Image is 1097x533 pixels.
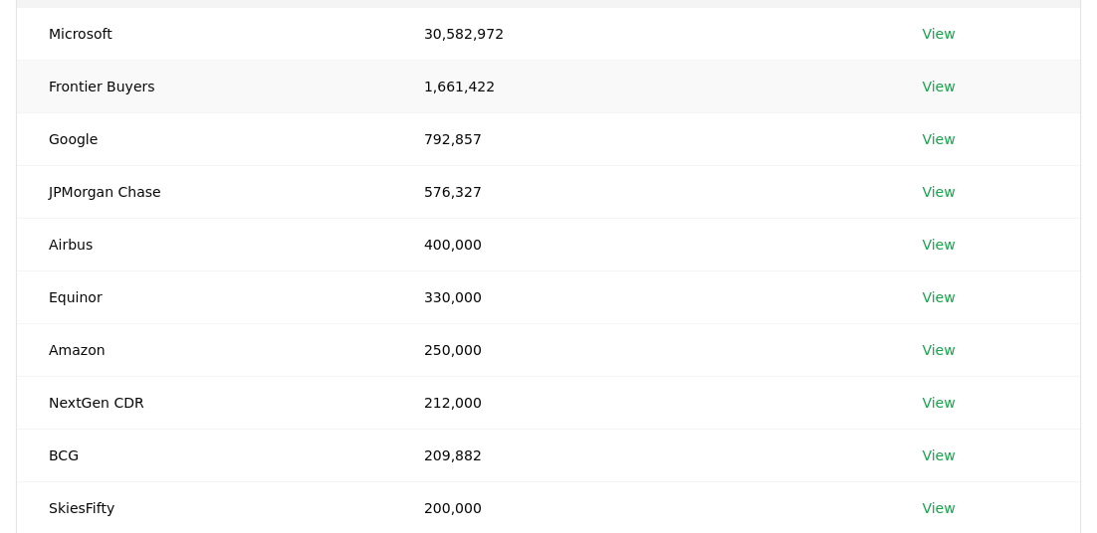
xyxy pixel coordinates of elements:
a: View [922,235,955,255]
a: View [922,24,955,44]
td: Amazon [17,323,392,376]
td: 250,000 [392,323,890,376]
a: View [922,340,955,360]
td: Microsoft [17,7,392,60]
a: View [922,77,955,96]
td: Equinor [17,270,392,323]
td: 576,327 [392,165,890,218]
a: View [922,498,955,518]
a: View [922,445,955,465]
a: View [922,182,955,202]
a: View [922,287,955,307]
td: 330,000 [392,270,890,323]
td: JPMorgan Chase [17,165,392,218]
a: View [922,393,955,413]
a: View [922,129,955,149]
td: 212,000 [392,376,890,429]
td: Google [17,112,392,165]
td: NextGen CDR [17,376,392,429]
td: BCG [17,429,392,481]
td: 1,661,422 [392,60,890,112]
td: 792,857 [392,112,890,165]
td: Frontier Buyers [17,60,392,112]
td: 209,882 [392,429,890,481]
td: 30,582,972 [392,7,890,60]
td: 400,000 [392,218,890,270]
td: Airbus [17,218,392,270]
